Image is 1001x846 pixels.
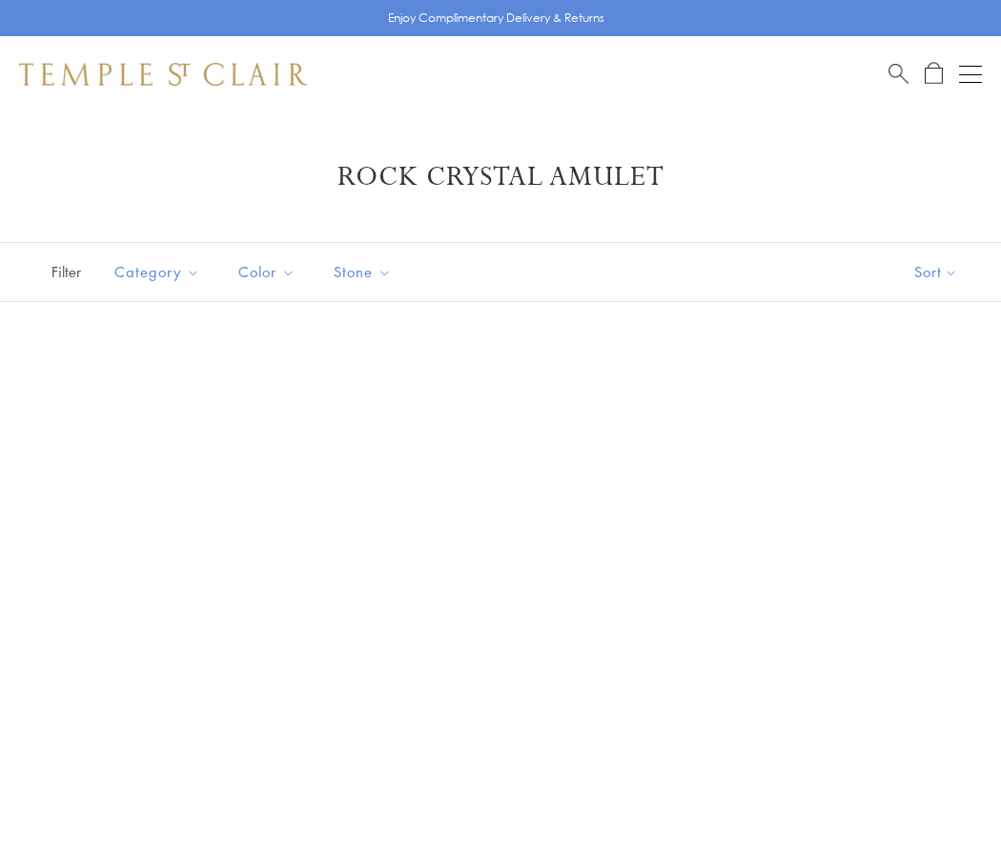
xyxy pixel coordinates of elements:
[388,9,604,28] p: Enjoy Complimentary Delivery & Returns
[324,260,406,284] span: Stone
[889,62,909,86] a: Search
[224,251,310,293] button: Color
[959,63,982,86] button: Open navigation
[105,260,214,284] span: Category
[19,63,307,86] img: Temple St. Clair
[100,251,214,293] button: Category
[925,62,943,86] a: Open Shopping Bag
[48,160,953,194] h1: Rock Crystal Amulet
[319,251,406,293] button: Stone
[871,243,1001,301] button: Show sort by
[229,260,310,284] span: Color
